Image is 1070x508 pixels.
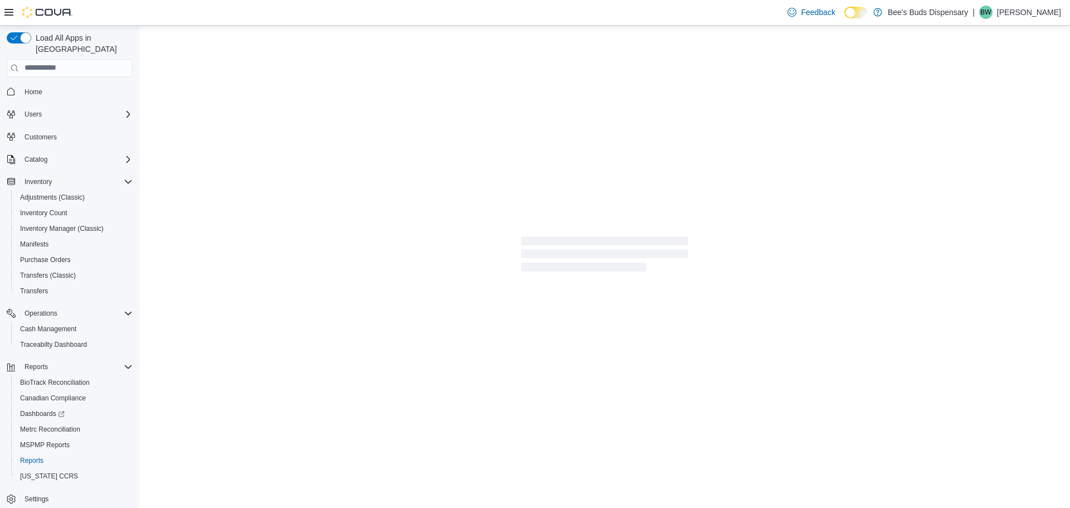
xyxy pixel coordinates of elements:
[16,238,53,251] a: Manifests
[16,222,108,235] a: Inventory Manager (Classic)
[16,253,75,267] a: Purchase Orders
[25,495,48,504] span: Settings
[20,441,70,449] span: MSPMP Reports
[20,409,65,418] span: Dashboards
[16,191,89,204] a: Adjustments (Classic)
[11,221,137,236] button: Inventory Manager (Classic)
[2,107,137,122] button: Users
[20,85,47,99] a: Home
[25,110,42,119] span: Users
[16,454,133,467] span: Reports
[2,84,137,100] button: Home
[20,130,61,144] a: Customers
[20,175,56,188] button: Inventory
[25,177,52,186] span: Inventory
[972,6,975,19] p: |
[20,307,133,320] span: Operations
[888,6,968,19] p: Bee's Buds Dispensary
[844,18,845,19] span: Dark Mode
[2,152,137,167] button: Catalog
[16,269,133,282] span: Transfers (Classic)
[16,322,133,336] span: Cash Management
[20,153,52,166] button: Catalog
[16,391,90,405] a: Canadian Compliance
[25,133,57,142] span: Customers
[16,438,133,452] span: MSPMP Reports
[25,362,48,371] span: Reports
[16,423,133,436] span: Metrc Reconciliation
[20,175,133,188] span: Inventory
[16,470,133,483] span: Washington CCRS
[20,360,52,374] button: Reports
[31,32,133,55] span: Load All Apps in [GEOGRAPHIC_DATA]
[11,375,137,390] button: BioTrack Reconciliation
[16,238,133,251] span: Manifests
[11,190,137,205] button: Adjustments (Classic)
[11,205,137,221] button: Inventory Count
[11,252,137,268] button: Purchase Orders
[11,236,137,252] button: Manifests
[16,407,133,420] span: Dashboards
[20,360,133,374] span: Reports
[20,492,53,506] a: Settings
[16,470,82,483] a: [US_STATE] CCRS
[16,284,133,298] span: Transfers
[844,7,868,18] input: Dark Mode
[980,6,991,19] span: BW
[16,407,69,420] a: Dashboards
[11,268,137,283] button: Transfers (Classic)
[2,174,137,190] button: Inventory
[11,468,137,484] button: [US_STATE] CCRS
[20,271,76,280] span: Transfers (Classic)
[997,6,1061,19] p: [PERSON_NAME]
[20,255,71,264] span: Purchase Orders
[11,321,137,337] button: Cash Management
[11,337,137,352] button: Traceabilty Dashboard
[2,491,137,507] button: Settings
[20,85,133,99] span: Home
[20,492,133,506] span: Settings
[20,108,46,121] button: Users
[25,88,42,96] span: Home
[783,1,839,23] a: Feedback
[20,224,104,233] span: Inventory Manager (Classic)
[16,284,52,298] a: Transfers
[20,378,90,387] span: BioTrack Reconciliation
[20,472,78,481] span: [US_STATE] CCRS
[20,325,76,333] span: Cash Management
[16,338,133,351] span: Traceabilty Dashboard
[11,453,137,468] button: Reports
[20,456,43,465] span: Reports
[16,206,133,220] span: Inventory Count
[11,406,137,422] a: Dashboards
[979,6,993,19] div: Bow Wilson
[801,7,835,18] span: Feedback
[11,422,137,437] button: Metrc Reconciliation
[16,376,133,389] span: BioTrack Reconciliation
[16,338,91,351] a: Traceabilty Dashboard
[11,390,137,406] button: Canadian Compliance
[2,359,137,375] button: Reports
[20,153,133,166] span: Catalog
[16,206,72,220] a: Inventory Count
[2,306,137,321] button: Operations
[20,209,67,217] span: Inventory Count
[16,376,94,389] a: BioTrack Reconciliation
[11,437,137,453] button: MSPMP Reports
[20,287,48,296] span: Transfers
[521,239,688,274] span: Loading
[20,425,80,434] span: Metrc Reconciliation
[20,193,85,202] span: Adjustments (Classic)
[16,438,74,452] a: MSPMP Reports
[16,191,133,204] span: Adjustments (Classic)
[16,391,133,405] span: Canadian Compliance
[20,340,87,349] span: Traceabilty Dashboard
[11,283,137,299] button: Transfers
[16,253,133,267] span: Purchase Orders
[16,322,81,336] a: Cash Management
[25,155,47,164] span: Catalog
[20,130,133,144] span: Customers
[20,394,86,403] span: Canadian Compliance
[2,129,137,145] button: Customers
[20,240,48,249] span: Manifests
